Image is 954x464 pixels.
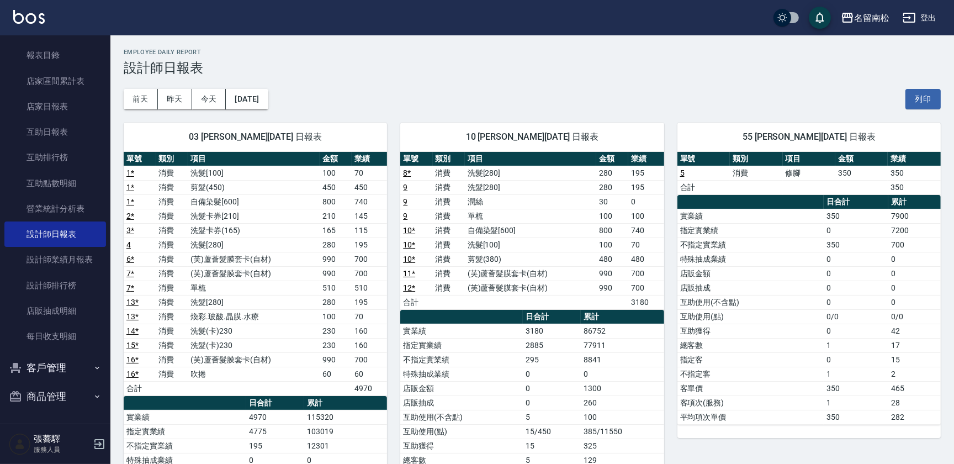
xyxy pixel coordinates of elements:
[691,131,928,143] span: 55 [PERSON_NAME][DATE] 日報表
[465,180,597,194] td: 洗髮[280]
[628,252,664,266] td: 480
[433,209,465,223] td: 消費
[581,324,664,338] td: 86752
[352,152,387,166] th: 業績
[352,381,387,396] td: 4970
[730,166,782,180] td: 消費
[677,209,824,223] td: 實業績
[320,295,352,309] td: 280
[888,281,941,295] td: 0
[581,310,664,324] th: 累計
[126,240,131,249] a: 4
[523,381,581,396] td: 0
[581,367,664,381] td: 0
[581,381,664,396] td: 1300
[320,309,352,324] td: 100
[581,410,664,424] td: 100
[433,281,465,295] td: 消費
[783,166,835,180] td: 修腳
[433,166,465,180] td: 消費
[836,7,894,29] button: 名留南松
[188,223,320,238] td: 洗髮卡券(165)
[433,223,465,238] td: 消費
[124,89,158,109] button: 前天
[4,324,106,349] a: 每日收支明細
[824,295,888,309] td: 0
[596,194,628,209] td: 30
[304,439,387,453] td: 12301
[403,183,407,192] a: 9
[628,152,664,166] th: 業績
[888,309,941,324] td: 0/0
[4,298,106,324] a: 店販抽成明細
[320,266,352,281] td: 990
[188,180,320,194] td: 剪髮(450)
[400,152,664,310] table: a dense table
[156,295,188,309] td: 消費
[188,352,320,367] td: (芙)蘆薈髮膜套卡(自材)
[835,152,888,166] th: 金額
[188,166,320,180] td: 洗髮[100]
[824,410,888,424] td: 350
[677,238,824,252] td: 不指定實業績
[677,381,824,396] td: 客單價
[433,194,465,209] td: 消費
[905,89,941,109] button: 列印
[156,209,188,223] td: 消費
[320,238,352,252] td: 280
[320,209,352,223] td: 210
[156,166,188,180] td: 消費
[320,281,352,295] td: 510
[124,49,941,56] h2: Employee Daily Report
[824,381,888,396] td: 350
[352,238,387,252] td: 195
[523,338,581,352] td: 2885
[581,424,664,439] td: 385/11550
[677,152,941,195] table: a dense table
[465,281,597,295] td: (芙)蘆薈髮膜套卡(自材)
[352,295,387,309] td: 195
[465,166,597,180] td: 洗髮[280]
[4,222,106,247] a: 設計師日報表
[677,410,824,424] td: 平均項次單價
[320,152,352,166] th: 金額
[677,223,824,238] td: 指定實業績
[677,266,824,281] td: 店販金額
[4,273,106,298] a: 設計師排行榜
[824,238,888,252] td: 350
[677,396,824,410] td: 客項次(服務)
[888,266,941,281] td: 0
[400,152,432,166] th: 單號
[677,367,824,381] td: 不指定客
[246,396,304,410] th: 日合計
[677,309,824,324] td: 互助使用(點)
[465,238,597,252] td: 洗髮[100]
[400,396,523,410] td: 店販抽成
[433,152,465,166] th: 類別
[596,180,628,194] td: 280
[352,180,387,194] td: 450
[188,266,320,281] td: (芙)蘆薈髮膜套卡(自材)
[246,439,304,453] td: 195
[352,281,387,295] td: 510
[156,238,188,252] td: 消費
[888,367,941,381] td: 2
[4,94,106,119] a: 店家日報表
[824,309,888,324] td: 0/0
[824,209,888,223] td: 350
[596,152,628,166] th: 金額
[124,381,156,396] td: 合計
[188,194,320,209] td: 自備染髮[600]
[352,209,387,223] td: 145
[226,89,268,109] button: [DATE]
[433,266,465,281] td: 消費
[433,252,465,266] td: 消費
[304,424,387,439] td: 103019
[124,60,941,76] h3: 設計師日報表
[188,338,320,352] td: 洗髮(卡)230
[677,152,730,166] th: 單號
[596,252,628,266] td: 480
[680,168,685,177] a: 5
[188,309,320,324] td: 煥彩.玻酸.晶膜.水療
[824,281,888,295] td: 0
